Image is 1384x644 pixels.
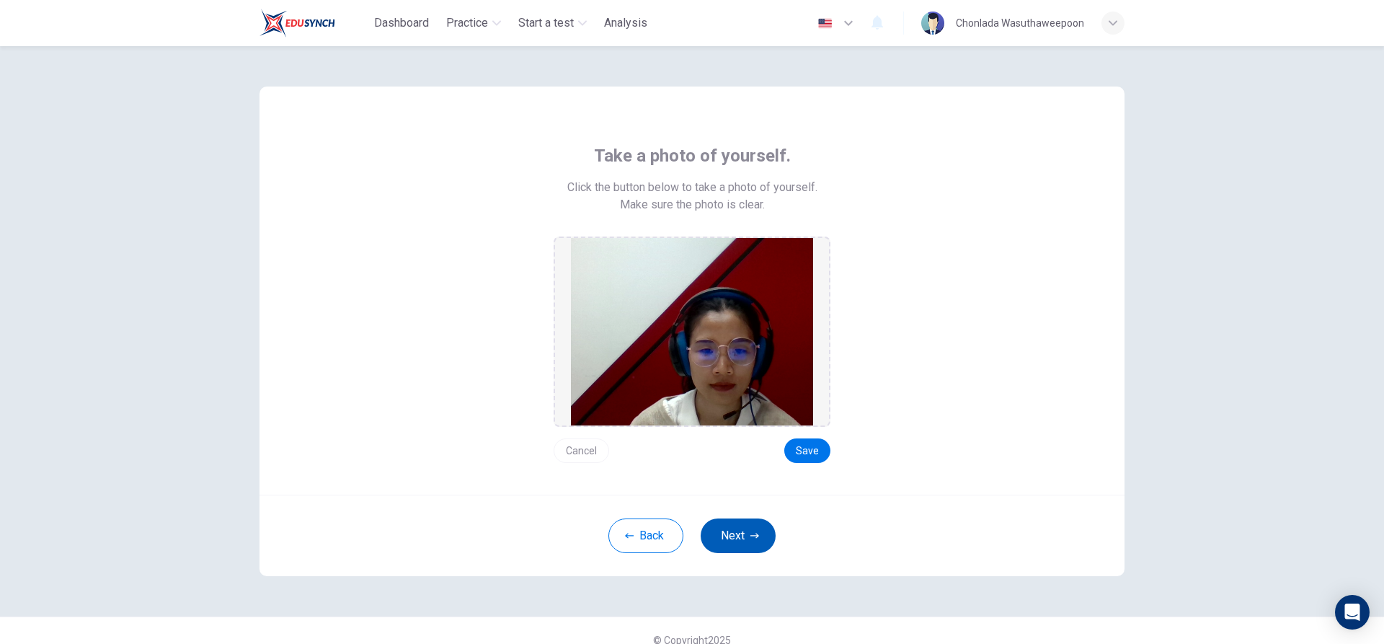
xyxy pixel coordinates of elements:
button: Back [608,519,683,553]
img: Profile picture [921,12,944,35]
div: Open Intercom Messenger [1335,595,1370,630]
button: Save [784,438,830,463]
span: Dashboard [374,14,429,32]
a: Train Test logo [259,9,368,38]
button: Practice [440,10,507,36]
button: Next [701,519,776,553]
button: Cancel [554,438,609,463]
img: en [816,18,834,29]
span: Make sure the photo is clear. [620,196,765,213]
div: Chonlada Wasuthaweepoon [956,14,1084,32]
img: preview screemshot [571,238,813,425]
span: Start a test [518,14,574,32]
span: Analysis [604,14,647,32]
button: Dashboard [368,10,435,36]
span: Practice [446,14,488,32]
button: Analysis [598,10,653,36]
span: Take a photo of yourself. [594,144,791,167]
button: Start a test [513,10,593,36]
span: Click the button below to take a photo of yourself. [567,179,817,196]
img: Train Test logo [259,9,335,38]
